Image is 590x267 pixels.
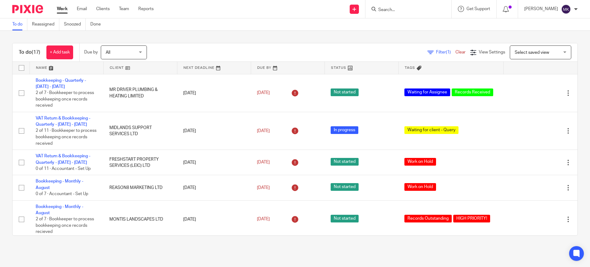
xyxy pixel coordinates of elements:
a: Email [77,6,87,12]
span: All [106,50,110,55]
span: Waiting for client - Query [404,126,458,134]
span: Not started [331,183,359,191]
a: + Add task [46,45,73,59]
span: 0 of 11 · Accountant - Set Up [36,167,91,171]
img: Pixie [12,5,43,13]
h1: To do [19,49,40,56]
span: [DATE] [257,91,270,95]
a: Clear [455,50,466,54]
img: svg%3E [561,4,571,14]
a: Bookkeeping - Quarterly - [DATE] - [DATE] [36,78,86,89]
span: HIGH PRIORITY! [453,215,490,222]
a: Done [90,18,105,30]
span: Not started [331,215,359,222]
a: Bookkeeping - Monthly - August [36,179,83,190]
span: View Settings [479,50,505,54]
a: VAT Return & Bookkeeping - Quarterly - [DATE] - [DATE] [36,154,90,164]
a: To do [12,18,27,30]
p: Due by [84,49,98,55]
td: FRESHSTART PROPERTY SERVICES (LEIC) LTD [103,150,177,175]
span: Records Received [452,88,493,96]
td: [DATE] [177,74,251,112]
span: (1) [446,50,451,54]
a: Bookkeeping - Monthly - August [36,205,83,215]
span: Work on Hold [404,158,436,166]
a: Team [119,6,129,12]
a: Reports [138,6,154,12]
a: VAT Return & Bookkeeping - Quarterly - [DATE] - [DATE] [36,116,90,127]
span: 2 of 7 · Bookkeeper to process bookkeeping once records recieved [36,217,94,234]
td: [DATE] [177,175,251,200]
td: [DATE] [177,200,251,238]
span: Not started [331,88,359,96]
span: [DATE] [257,160,270,165]
span: Filter [436,50,455,54]
span: Select saved view [515,50,549,55]
input: Search [378,7,433,13]
span: [DATE] [257,129,270,133]
span: (17) [32,50,40,55]
span: Work on Hold [404,183,436,191]
td: [DATE] [177,150,251,175]
td: MONTIS LANDSCAPES LTD [103,200,177,238]
p: [PERSON_NAME] [524,6,558,12]
span: 0 of 7 · Accountant - Set Up [36,192,88,196]
td: MR DRIVER PLUMBING & HEATING LIMITED [103,74,177,112]
span: 2 of 7 · Bookkeeper to process bookkeeping once records received [36,91,94,108]
td: [DATE] [177,112,251,150]
span: Records Outstanding [404,215,452,222]
span: Get Support [466,7,490,11]
span: In progress [331,126,358,134]
span: 2 of 11 · Bookkeeper to process bookkeeping once records received [36,129,96,146]
a: Work [57,6,68,12]
span: Tags [405,66,415,69]
td: REASON8 MARKETING LTD [103,175,177,200]
span: Waiting for Assignee [404,88,450,96]
a: Snoozed [64,18,86,30]
span: [DATE] [257,217,270,222]
td: MIDLANDS SUPPORT SERVICES LTD [103,112,177,150]
span: Not started [331,158,359,166]
span: [DATE] [257,186,270,190]
a: Reassigned [32,18,59,30]
a: Clients [96,6,110,12]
